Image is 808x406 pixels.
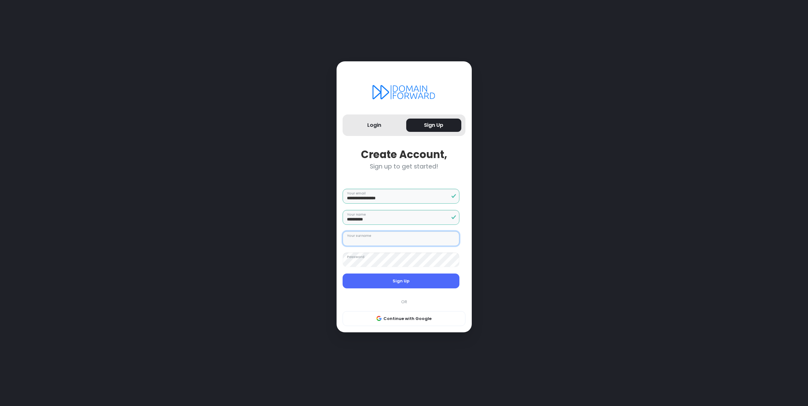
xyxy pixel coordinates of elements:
[339,299,469,305] div: OR
[343,148,465,161] div: Create Account,
[343,163,465,170] div: Sign up to get started!
[343,274,459,289] button: Sign Up
[343,311,465,326] button: Continue with Google
[406,119,462,132] button: Sign Up
[347,119,402,132] button: Login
